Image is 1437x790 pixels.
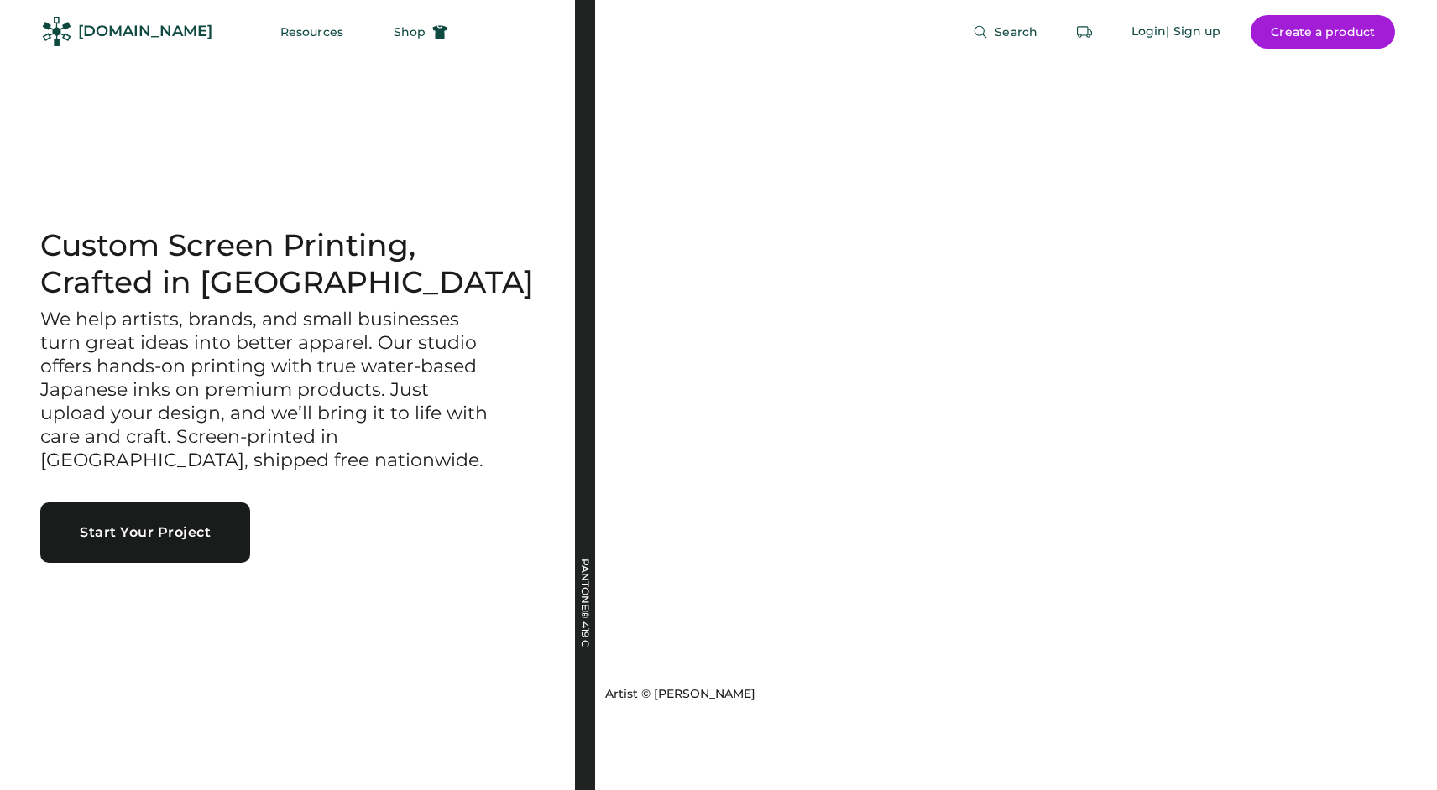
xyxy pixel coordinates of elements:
[605,686,755,703] div: Artist © [PERSON_NAME]
[40,308,494,472] h3: We help artists, brands, and small businesses turn great ideas into better apparel. Our studio of...
[40,227,535,301] h1: Custom Screen Printing, Crafted in [GEOGRAPHIC_DATA]
[598,679,755,703] a: Artist © [PERSON_NAME]
[1131,23,1167,40] div: Login
[1166,23,1220,40] div: | Sign up
[953,15,1058,49] button: Search
[1251,15,1395,49] button: Create a product
[1068,15,1101,49] button: Retrieve an order
[260,15,363,49] button: Resources
[394,26,426,38] span: Shop
[580,559,590,726] div: PANTONE® 419 C
[995,26,1037,38] span: Search
[42,17,71,46] img: Rendered Logo - Screens
[40,502,250,563] button: Start Your Project
[78,21,212,42] div: [DOMAIN_NAME]
[374,15,468,49] button: Shop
